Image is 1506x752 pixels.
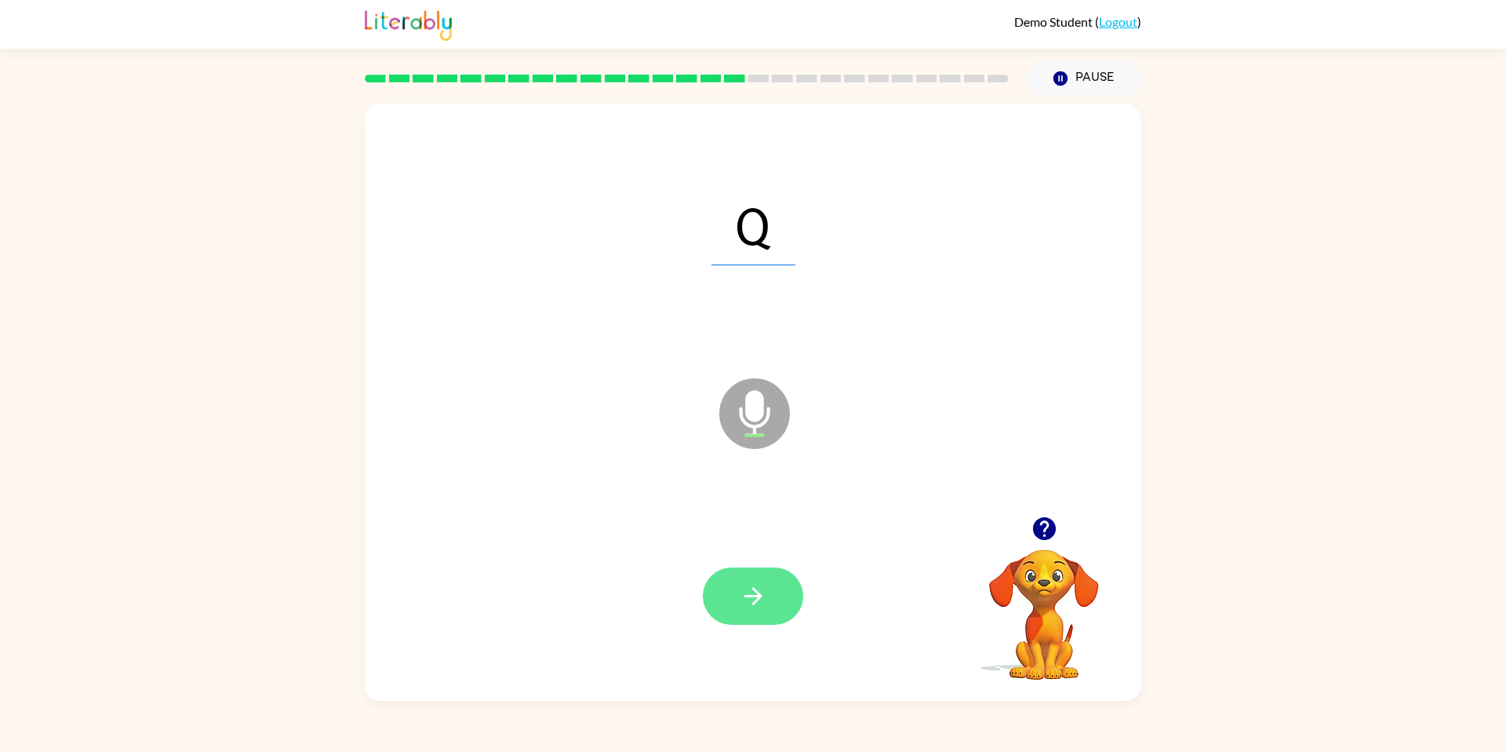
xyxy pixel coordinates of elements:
a: Logout [1099,14,1137,29]
video: Your browser must support playing .mp4 files to use Literably. Please try using another browser. [966,525,1122,682]
img: Literably [365,6,452,41]
span: Q [711,184,795,265]
button: Pause [1028,60,1141,97]
span: Demo Student [1014,14,1095,29]
div: ( ) [1014,14,1141,29]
